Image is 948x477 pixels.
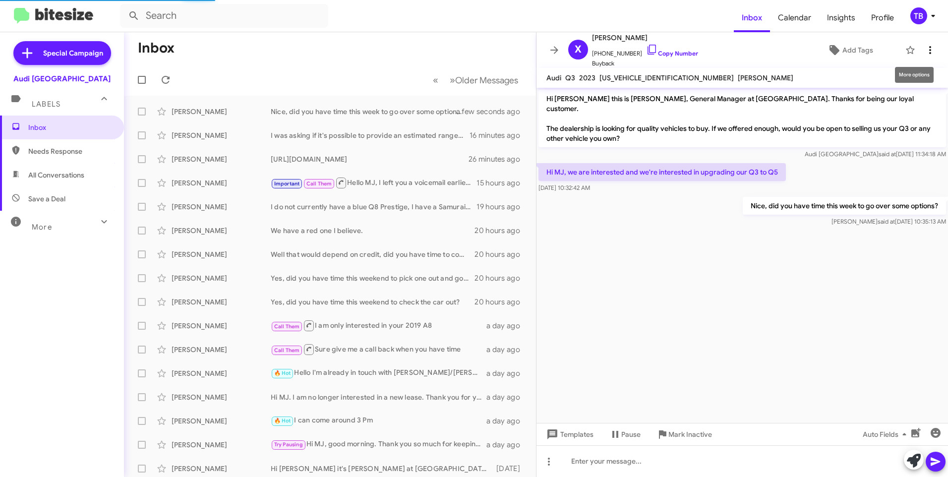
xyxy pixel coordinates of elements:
[902,7,937,24] button: TB
[450,74,455,86] span: »
[538,163,786,181] p: Hi MJ, we are interested and we're interested in upgrading our Q3 to Q5
[271,415,486,426] div: I can come around 3 Pm
[271,107,469,117] div: Nice, did you have time this week to go over some options?
[863,425,910,443] span: Auto Fields
[646,50,698,57] a: Copy Number
[538,184,590,191] span: [DATE] 10:32:42 AM
[172,178,271,188] div: [PERSON_NAME]
[172,440,271,450] div: [PERSON_NAME]
[172,416,271,426] div: [PERSON_NAME]
[469,154,528,164] div: 26 minutes ago
[28,194,65,204] span: Save a Deal
[579,73,595,82] span: 2023
[172,130,271,140] div: [PERSON_NAME]
[271,273,474,283] div: Yes, did you have time this weekend to pick one out and go over numbers?
[592,32,698,44] span: [PERSON_NAME]
[274,370,291,376] span: 🔥 Hot
[592,59,698,68] span: Buyback
[271,464,492,474] div: Hi [PERSON_NAME] it's [PERSON_NAME] at [GEOGRAPHIC_DATA]. 🎃 Spooky Season Sales are starting now!...
[172,202,271,212] div: [PERSON_NAME]
[476,202,528,212] div: 19 hours ago
[172,297,271,307] div: [PERSON_NAME]
[274,441,303,448] span: Try Pausing
[895,67,934,83] div: More options
[668,425,712,443] span: Mark Inactive
[32,223,52,232] span: More
[565,73,575,82] span: Q3
[28,122,113,132] span: Inbox
[271,154,469,164] div: [URL][DOMAIN_NAME]
[474,249,528,259] div: 20 hours ago
[271,226,474,236] div: We have a red one I believe.
[842,41,873,59] span: Add Tags
[743,197,946,215] p: Nice, did you have time this week to go over some options?
[120,4,328,28] input: Search
[805,150,946,158] span: Audi [GEOGRAPHIC_DATA] [DATE] 11:34:18 AM
[538,90,946,147] p: Hi [PERSON_NAME] this is [PERSON_NAME], General Manager at [GEOGRAPHIC_DATA]. Thanks for being ou...
[444,70,524,90] button: Next
[172,345,271,355] div: [PERSON_NAME]
[649,425,720,443] button: Mark Inactive
[575,42,582,58] span: X
[474,297,528,307] div: 20 hours ago
[734,3,770,32] a: Inbox
[28,170,84,180] span: All Conversations
[138,40,175,56] h1: Inbox
[486,392,528,402] div: a day ago
[271,343,486,356] div: Sure give me a call back when you have time
[427,70,444,90] button: Previous
[455,75,518,86] span: Older Messages
[470,130,528,140] div: 16 minutes ago
[271,177,476,189] div: Hello MJ, I left you a voicemail earlier [DATE] so if you get a chance, give me a call on [DATE] ...
[492,464,528,474] div: [DATE]
[546,73,561,82] span: Audi
[172,368,271,378] div: [PERSON_NAME]
[274,180,300,187] span: Important
[43,48,103,58] span: Special Campaign
[592,44,698,59] span: [PHONE_NUMBER]
[486,345,528,355] div: a day ago
[878,218,895,225] span: said at
[172,154,271,164] div: [PERSON_NAME]
[486,368,528,378] div: a day ago
[433,74,438,86] span: «
[738,73,793,82] span: [PERSON_NAME]
[536,425,601,443] button: Templates
[172,273,271,283] div: [PERSON_NAME]
[819,3,863,32] a: Insights
[172,249,271,259] div: [PERSON_NAME]
[863,3,902,32] a: Profile
[274,323,300,330] span: Call Them
[879,150,896,158] span: said at
[274,417,291,424] span: 🔥 Hot
[469,107,528,117] div: a few seconds ago
[427,70,524,90] nav: Page navigation example
[476,178,528,188] div: 15 hours ago
[306,180,332,187] span: Call Them
[271,249,474,259] div: Well that would depend on credit, did you have time to come by this weekend?
[474,273,528,283] div: 20 hours ago
[601,425,649,443] button: Pause
[172,392,271,402] div: [PERSON_NAME]
[32,100,60,109] span: Labels
[770,3,819,32] span: Calendar
[599,73,734,82] span: [US_VEHICLE_IDENTIFICATION_NUMBER]
[486,416,528,426] div: a day ago
[271,202,476,212] div: I do not currently have a blue Q8 Prestige, I have a Samurai Grey color in the prestige
[271,367,486,379] div: Hello I'm already in touch with [PERSON_NAME]/[PERSON_NAME] and coming in [DATE]
[172,321,271,331] div: [PERSON_NAME]
[621,425,641,443] span: Pause
[831,218,946,225] span: [PERSON_NAME] [DATE] 10:35:13 AM
[274,347,300,354] span: Call Them
[271,130,470,140] div: I was asking if it's possible to provide an estimated range, from worst to best condition. It has...
[13,74,111,84] div: Audi [GEOGRAPHIC_DATA]
[910,7,927,24] div: TB
[172,107,271,117] div: [PERSON_NAME]
[271,439,486,450] div: Hi MJ, good morning. Thank you so much for keeping us in mind. Actually we were helping our frien...
[172,464,271,474] div: [PERSON_NAME]
[855,425,918,443] button: Auto Fields
[271,392,486,402] div: Hi MJ. I am no longer interested in a new lease. Thank you for your time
